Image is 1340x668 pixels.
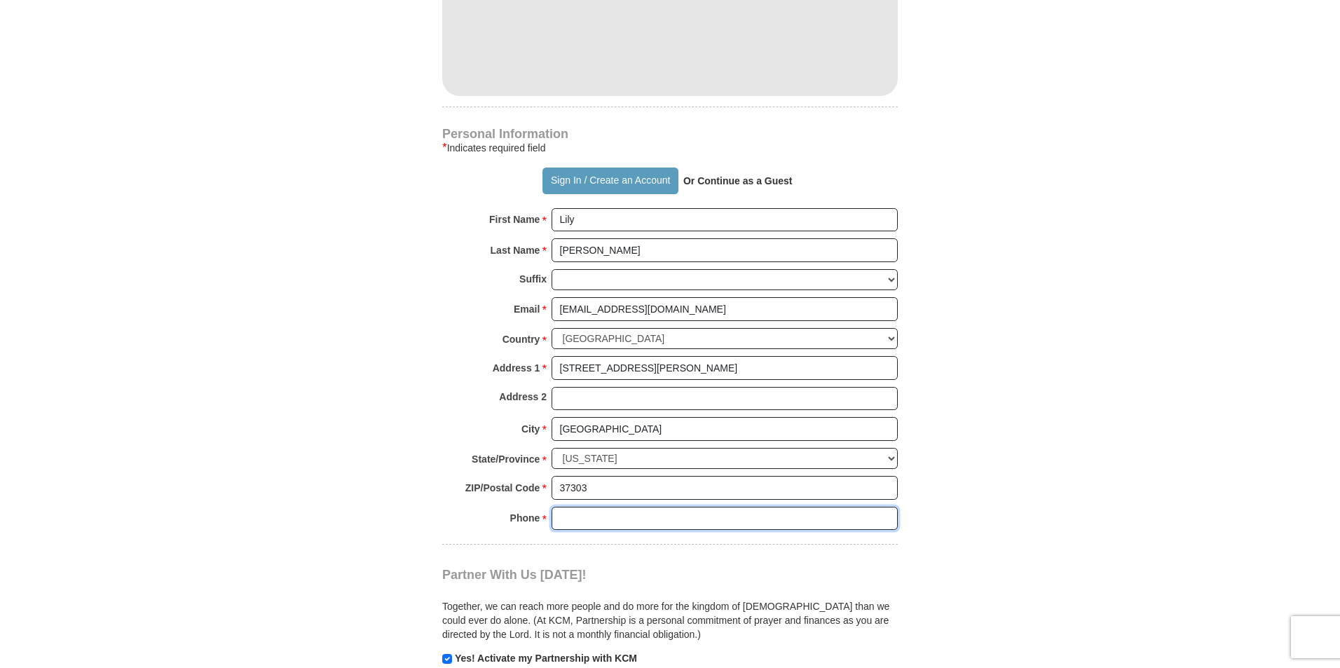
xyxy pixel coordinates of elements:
[514,299,540,319] strong: Email
[442,599,898,641] p: Together, we can reach more people and do more for the kingdom of [DEMOGRAPHIC_DATA] than we coul...
[510,508,540,528] strong: Phone
[472,449,540,469] strong: State/Province
[455,653,637,664] strong: Yes! Activate my Partnership with KCM
[442,128,898,139] h4: Personal Information
[442,568,587,582] span: Partner With Us [DATE]!
[442,139,898,156] div: Indicates required field
[683,175,793,186] strong: Or Continue as a Guest
[489,210,540,229] strong: First Name
[491,240,540,260] strong: Last Name
[465,478,540,498] strong: ZIP/Postal Code
[542,168,678,194] button: Sign In / Create an Account
[519,269,547,289] strong: Suffix
[521,419,540,439] strong: City
[502,329,540,349] strong: Country
[499,387,547,407] strong: Address 2
[493,358,540,378] strong: Address 1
